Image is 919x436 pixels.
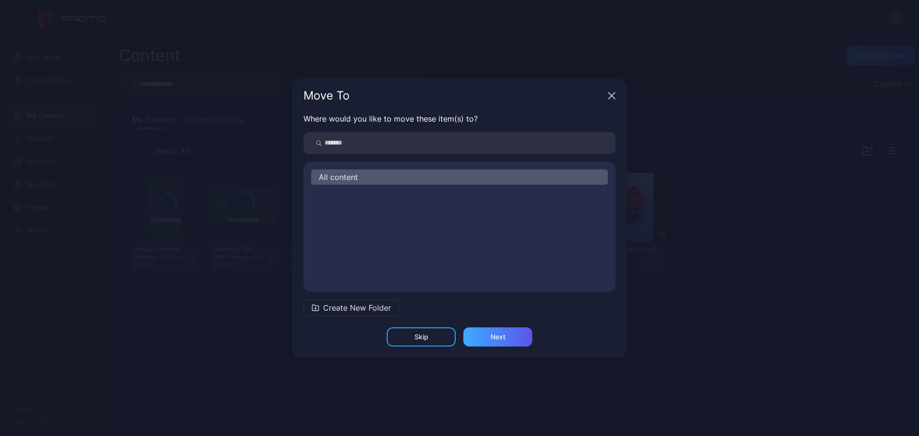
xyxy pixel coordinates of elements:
span: Create New Folder [323,302,391,313]
span: All content [319,171,358,183]
button: Create New Folder [303,300,399,316]
p: Where would you like to move these item(s) to? [303,113,616,124]
div: Next [491,333,505,341]
div: Move To [303,90,604,101]
button: Skip [387,327,456,347]
div: Skip [415,333,428,341]
button: Next [463,327,532,347]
